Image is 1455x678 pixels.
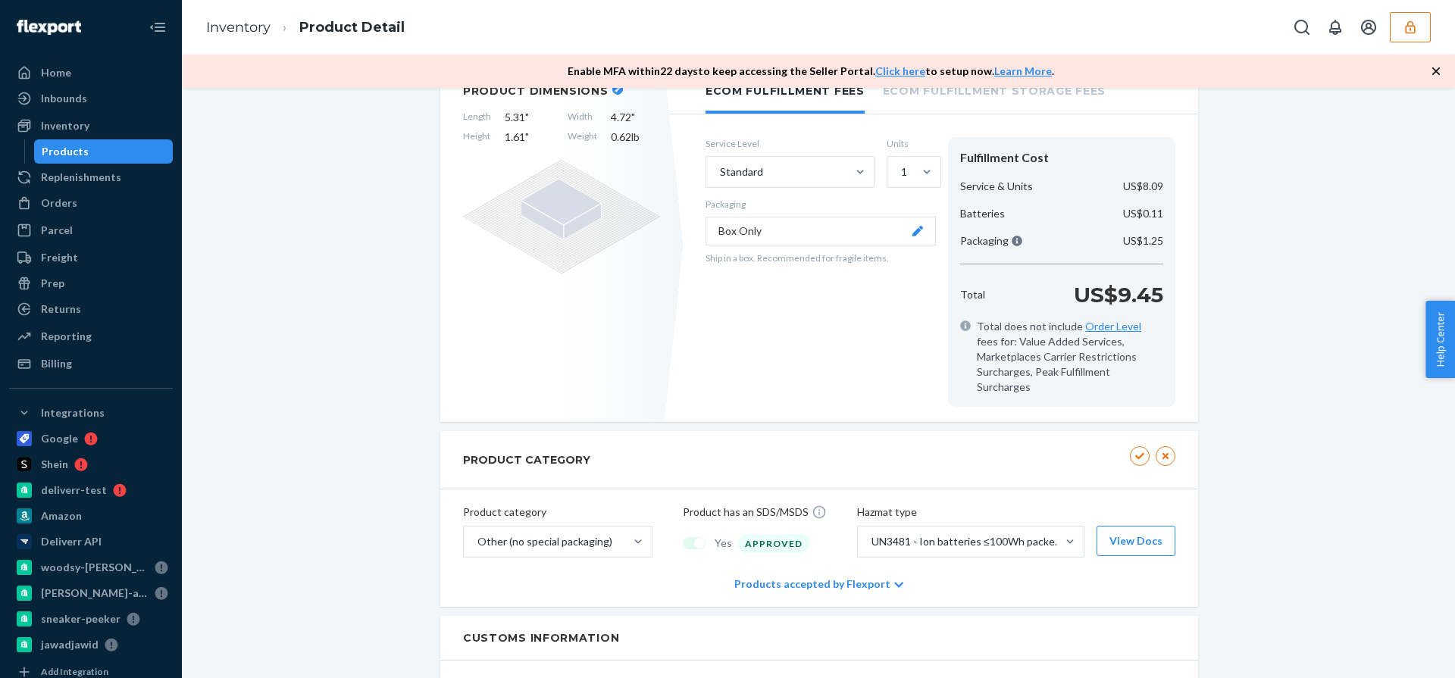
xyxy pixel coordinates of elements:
[960,149,1163,167] div: Fulfillment Cost
[41,195,77,211] div: Orders
[41,457,68,472] div: Shein
[706,137,875,150] label: Service Level
[505,110,554,125] span: 5.31
[883,69,1106,111] li: Ecom Fulfillment Storage Fees
[871,534,1064,549] div: UN3481 - Ion batteries ≤100Wh packed with or contained in equipment
[977,319,1163,395] span: Total does not include fees for: Value Added Services, Marketplaces Carrier Restrictions Surcharg...
[17,20,81,35] img: Flexport logo
[901,164,907,180] div: 1
[525,111,529,123] span: "
[611,130,660,145] span: 0.62 lb
[41,637,99,652] div: jawadjawid
[960,233,1022,248] p: Packaging
[9,218,173,242] a: Parcel
[41,611,120,626] div: sneaker-peeker
[611,110,660,125] span: 4.72
[41,483,107,498] div: deliverr-test
[9,555,173,580] a: woodsy-[PERSON_NAME]-test
[42,144,89,159] div: Products
[734,561,903,607] div: Products accepted by Flexport
[1320,12,1350,42] button: Open notifications
[1287,12,1317,42] button: Open Search Box
[1123,206,1163,221] p: US$0.11
[683,505,809,520] p: Product has an SDS/MSDS
[41,405,105,420] div: Integrations
[9,191,173,215] a: Orders
[41,431,78,446] div: Google
[477,534,612,549] div: Other (no special packaging)
[1425,301,1455,378] button: Help Center
[857,505,1175,520] p: Hazmat type
[206,19,271,36] a: Inventory
[194,5,417,50] ol: breadcrumbs
[525,130,529,143] span: "
[463,130,491,145] span: Height
[41,118,89,133] div: Inventory
[720,164,763,180] div: Standard
[706,217,936,245] button: Box Only
[9,165,173,189] a: Replenishments
[9,633,173,657] a: jawadjawid
[9,478,173,502] a: deliverr-test
[505,130,554,145] span: 1.61
[715,536,732,551] span: Yes
[9,530,173,554] a: Deliverr API
[870,534,871,549] input: UN3481 - Ion batteries ≤100Wh packed with or contained in equipment
[299,19,405,36] a: Product Detail
[41,665,108,678] div: Add Integration
[1353,12,1384,42] button: Open account menu
[875,64,925,77] a: Click here
[960,179,1033,194] p: Service & Units
[142,12,173,42] button: Close Navigation
[463,84,609,98] h2: Product Dimensions
[41,170,121,185] div: Replenishments
[463,110,491,125] span: Length
[9,607,173,631] a: sneaker-peeker
[900,164,901,180] input: 1
[568,130,597,145] span: Weight
[41,302,81,317] div: Returns
[706,252,936,264] p: Ship in a box. Recommended for fragile items.
[706,198,936,211] p: Packaging
[9,245,173,270] a: Freight
[994,64,1052,77] a: Learn More
[9,324,173,348] a: Reporting
[9,452,173,476] a: Shein
[41,91,87,106] div: Inbounds
[9,86,173,111] a: Inbounds
[463,631,1175,645] h2: Customs Information
[41,65,71,80] div: Home
[1097,526,1175,556] button: View Docs
[960,287,985,302] p: Total
[9,504,173,528] a: Amazon
[463,505,652,520] p: Product category
[9,351,173,376] a: Billing
[41,560,149,575] div: woodsy-[PERSON_NAME]-test
[476,534,477,549] input: Other (no special packaging)
[463,446,590,473] h2: PRODUCT CATEGORY
[41,276,64,291] div: Prep
[9,271,173,295] a: Prep
[706,69,865,114] li: Ecom Fulfillment Fees
[9,114,173,138] a: Inventory
[738,534,809,553] div: APPROVED
[568,64,1054,79] p: Enable MFA within 22 days to keep accessing the Seller Portal. to setup now. .
[9,581,173,605] a: [PERSON_NAME]-a2cc
[41,223,73,238] div: Parcel
[41,250,78,265] div: Freight
[41,508,82,523] div: Amazon
[9,297,173,321] a: Returns
[631,111,635,123] span: "
[41,586,149,601] div: [PERSON_NAME]-a2cc
[1123,233,1163,248] p: US$1.25
[1085,320,1141,333] a: Order Level
[1123,179,1163,194] p: US$8.09
[9,426,173,451] a: Google
[41,329,92,344] div: Reporting
[34,139,174,164] a: Products
[718,164,720,180] input: Standard
[568,110,597,125] span: Width
[1074,280,1163,310] p: US$9.45
[41,356,72,371] div: Billing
